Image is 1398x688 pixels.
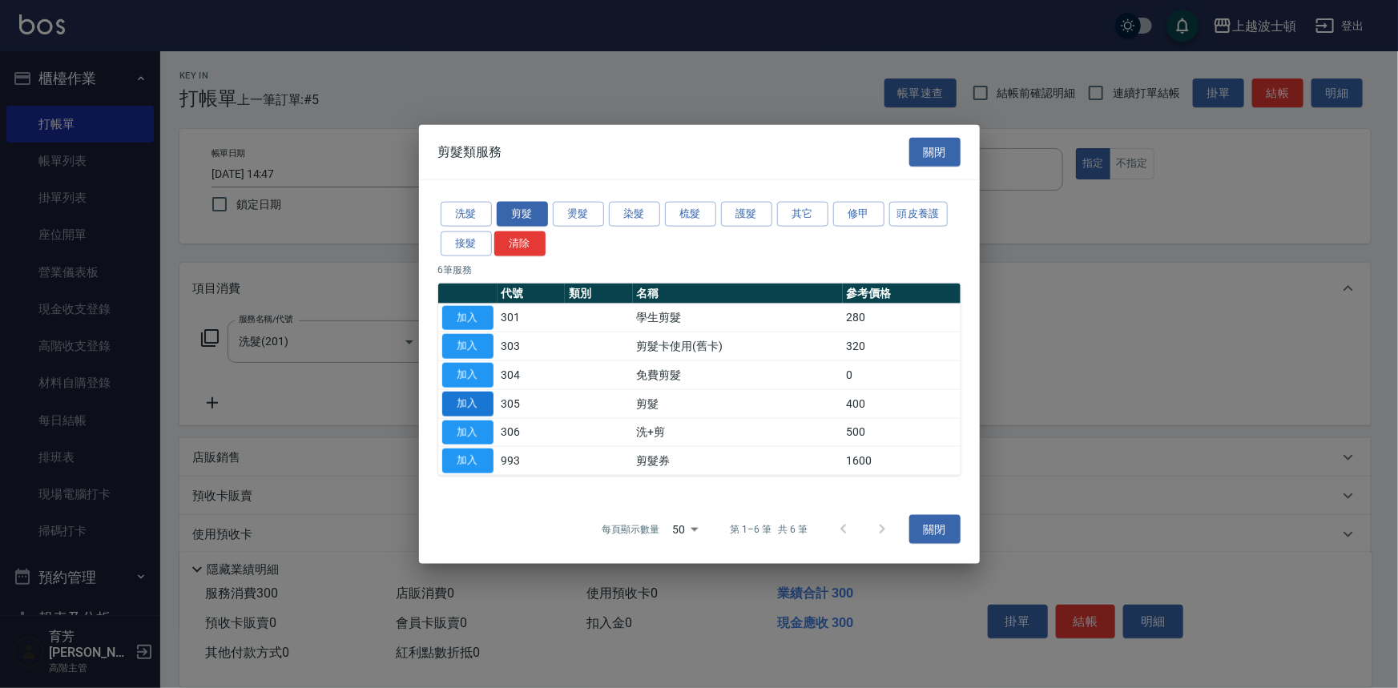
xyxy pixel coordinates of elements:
[442,363,494,388] button: 加入
[633,304,843,332] td: 學生剪髮
[441,202,492,227] button: 洗髮
[609,202,660,227] button: 染髮
[498,446,566,475] td: 993
[843,304,961,332] td: 280
[498,283,566,304] th: 代號
[438,262,961,276] p: 6 筆服務
[833,202,884,227] button: 修甲
[442,420,494,445] button: 加入
[633,360,843,389] td: 免費剪髮
[441,231,492,255] button: 接髮
[730,522,808,537] p: 第 1–6 筆 共 6 筆
[565,283,633,304] th: 類別
[665,202,716,227] button: 梳髮
[498,332,566,360] td: 303
[633,283,843,304] th: 名稱
[843,360,961,389] td: 0
[909,515,961,545] button: 關閉
[497,202,548,227] button: 剪髮
[498,360,566,389] td: 304
[666,508,704,551] div: 50
[721,202,772,227] button: 護髮
[843,332,961,360] td: 320
[633,418,843,447] td: 洗+剪
[438,143,502,159] span: 剪髮類服務
[633,332,843,360] td: 剪髮卡使用(舊卡)
[553,202,604,227] button: 燙髮
[602,522,659,537] p: 每頁顯示數量
[442,449,494,473] button: 加入
[843,446,961,475] td: 1600
[843,389,961,418] td: 400
[777,202,828,227] button: 其它
[442,334,494,359] button: 加入
[494,231,546,255] button: 清除
[498,418,566,447] td: 306
[843,283,961,304] th: 參考價格
[889,202,949,227] button: 頭皮養護
[633,389,843,418] td: 剪髮
[442,391,494,416] button: 加入
[909,137,961,167] button: 關閉
[442,305,494,330] button: 加入
[498,304,566,332] td: 301
[498,389,566,418] td: 305
[633,446,843,475] td: 剪髮券
[843,418,961,447] td: 500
